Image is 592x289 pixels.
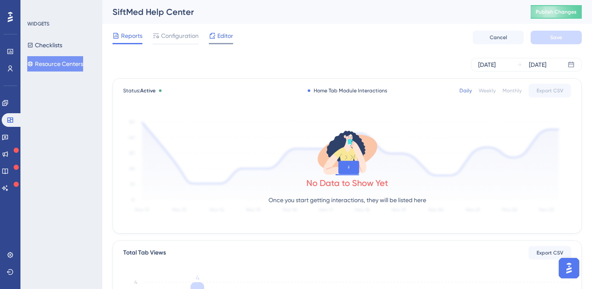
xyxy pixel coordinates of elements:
[490,34,507,41] span: Cancel
[196,274,199,282] tspan: 4
[27,20,49,27] div: WIDGETS
[121,31,142,41] span: Reports
[123,248,166,258] div: Total Tab Views
[531,31,582,44] button: Save
[528,246,571,260] button: Export CSV
[528,84,571,97] button: Export CSV
[140,88,156,94] span: Active
[550,34,562,41] span: Save
[123,87,156,94] span: Status:
[556,255,582,281] iframe: UserGuiding AI Assistant Launcher
[113,6,509,18] div: SiftMed Help Center
[537,87,563,94] span: Export CSV
[536,9,577,15] span: Publish Changes
[134,279,137,285] tspan: 4
[459,87,472,94] div: Daily
[217,31,233,41] span: Editor
[269,195,426,205] p: Once you start getting interactions, they will be listed here
[27,56,83,72] button: Resource Centers
[308,87,387,94] div: Home Tab Module Interactions
[161,31,199,41] span: Configuration
[473,31,524,44] button: Cancel
[27,37,62,53] button: Checklists
[531,5,582,19] button: Publish Changes
[537,249,563,256] span: Export CSV
[479,87,496,94] div: Weekly
[529,60,546,70] div: [DATE]
[502,87,522,94] div: Monthly
[478,60,496,70] div: [DATE]
[306,177,388,189] div: No Data to Show Yet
